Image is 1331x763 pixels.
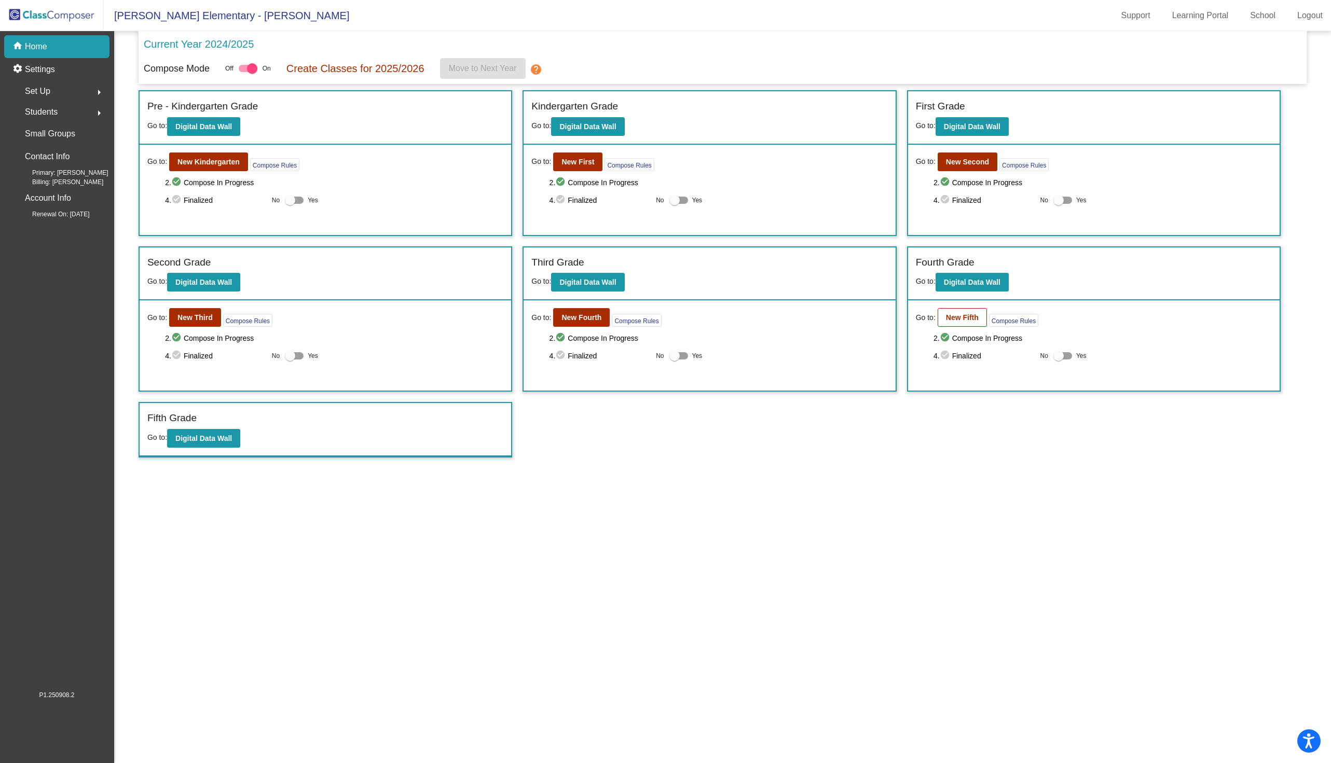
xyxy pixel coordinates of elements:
[440,58,526,79] button: Move to Next Year
[940,194,952,206] mat-icon: check_circle
[1076,194,1087,206] span: Yes
[169,308,221,327] button: New Third
[550,332,888,344] span: 2. Compose In Progress
[605,158,654,171] button: Compose Rules
[555,350,568,362] mat-icon: check_circle
[656,196,664,205] span: No
[916,121,936,130] span: Go to:
[25,149,70,164] p: Contact Info
[147,312,167,323] span: Go to:
[934,176,1272,189] span: 2. Compose In Progress
[147,255,211,270] label: Second Grade
[147,99,258,114] label: Pre - Kindergarten Grade
[531,121,551,130] span: Go to:
[171,350,184,362] mat-icon: check_circle
[171,194,184,206] mat-icon: check_circle
[147,121,167,130] span: Go to:
[934,332,1272,344] span: 2. Compose In Progress
[555,194,568,206] mat-icon: check_circle
[940,350,952,362] mat-icon: check_circle
[559,278,616,286] b: Digital Data Wall
[147,277,167,285] span: Go to:
[147,156,167,167] span: Go to:
[531,312,551,323] span: Go to:
[944,122,1000,131] b: Digital Data Wall
[308,194,318,206] span: Yes
[1164,7,1237,24] a: Learning Portal
[550,194,651,206] span: 4. Finalized
[916,277,936,285] span: Go to:
[940,332,952,344] mat-icon: check_circle
[25,191,71,205] p: Account Info
[946,313,979,322] b: New Fifth
[272,196,280,205] span: No
[550,350,651,362] span: 4. Finalized
[531,277,551,285] span: Go to:
[177,313,213,322] b: New Third
[531,99,618,114] label: Kindergarten Grade
[167,429,240,448] button: Digital Data Wall
[936,273,1009,292] button: Digital Data Wall
[263,64,271,73] span: On
[551,117,624,136] button: Digital Data Wall
[286,61,424,76] p: Create Classes for 2025/2026
[12,40,25,53] mat-icon: home
[177,158,240,166] b: New Kindergarten
[25,84,50,99] span: Set Up
[165,194,267,206] span: 4. Finalized
[25,63,55,76] p: Settings
[165,176,503,189] span: 2. Compose In Progress
[308,350,318,362] span: Yes
[916,156,936,167] span: Go to:
[1242,7,1284,24] a: School
[692,350,703,362] span: Yes
[272,351,280,360] span: No
[171,176,184,189] mat-icon: check_circle
[165,332,503,344] span: 2. Compose In Progress
[93,107,105,119] mat-icon: arrow_right
[561,158,594,166] b: New First
[225,64,234,73] span: Off
[938,308,987,327] button: New Fifth
[25,105,58,119] span: Students
[167,117,240,136] button: Digital Data Wall
[165,350,267,362] span: 4. Finalized
[1289,7,1331,24] a: Logout
[16,168,108,177] span: Primary: [PERSON_NAME]
[175,122,232,131] b: Digital Data Wall
[171,332,184,344] mat-icon: check_circle
[936,117,1009,136] button: Digital Data Wall
[147,411,197,426] label: Fifth Grade
[934,350,1035,362] span: 4. Finalized
[1040,196,1048,205] span: No
[223,314,272,327] button: Compose Rules
[692,194,703,206] span: Yes
[531,255,584,270] label: Third Grade
[999,158,1049,171] button: Compose Rules
[555,332,568,344] mat-icon: check_circle
[555,176,568,189] mat-icon: check_circle
[16,210,89,219] span: Renewal On: [DATE]
[612,314,661,327] button: Compose Rules
[93,86,105,99] mat-icon: arrow_right
[144,36,254,52] p: Current Year 2024/2025
[144,62,210,76] p: Compose Mode
[938,152,997,171] button: New Second
[916,312,936,323] span: Go to:
[449,64,517,73] span: Move to Next Year
[147,433,167,441] span: Go to:
[550,176,888,189] span: 2. Compose In Progress
[175,434,232,442] b: Digital Data Wall
[25,40,47,53] p: Home
[12,63,25,76] mat-icon: settings
[940,176,952,189] mat-icon: check_circle
[25,127,75,141] p: Small Groups
[916,255,975,270] label: Fourth Grade
[553,152,602,171] button: New First
[531,156,551,167] span: Go to:
[1076,350,1087,362] span: Yes
[16,177,103,187] span: Billing: [PERSON_NAME]
[916,99,965,114] label: First Grade
[1113,7,1159,24] a: Support
[250,158,299,171] button: Compose Rules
